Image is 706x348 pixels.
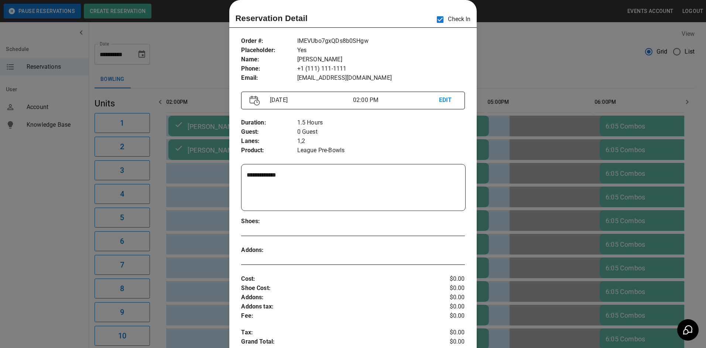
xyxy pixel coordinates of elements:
[241,311,427,321] p: Fee :
[297,146,465,155] p: League Pre-Bowls
[267,96,353,105] p: [DATE]
[297,137,465,146] p: 1,2
[428,293,465,302] p: $0.00
[428,302,465,311] p: $0.00
[241,328,427,337] p: Tax :
[241,146,297,155] p: Product :
[241,274,427,284] p: Cost :
[241,284,427,293] p: Shoe Cost :
[297,46,465,55] p: Yes
[439,96,456,105] p: EDIT
[428,311,465,321] p: $0.00
[241,64,297,74] p: Phone :
[297,74,465,83] p: [EMAIL_ADDRESS][DOMAIN_NAME]
[241,118,297,127] p: Duration :
[241,217,297,226] p: Shoes :
[297,37,465,46] p: IMEVUbo7gxQDs8b0SHgw
[250,96,260,106] img: Vector
[428,284,465,293] p: $0.00
[241,302,427,311] p: Addons tax :
[432,12,470,27] p: Check In
[241,246,297,255] p: Addons :
[241,137,297,146] p: Lanes :
[297,118,465,127] p: 1.5 Hours
[241,74,297,83] p: Email :
[241,37,297,46] p: Order # :
[297,127,465,137] p: 0 Guest
[241,46,297,55] p: Placeholder :
[353,96,439,105] p: 02:00 PM
[241,55,297,64] p: Name :
[241,127,297,137] p: Guest :
[428,328,465,337] p: $0.00
[235,12,308,24] p: Reservation Detail
[428,274,465,284] p: $0.00
[297,64,465,74] p: +1 (111) 111-1111
[297,55,465,64] p: [PERSON_NAME]
[241,293,427,302] p: Addons :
